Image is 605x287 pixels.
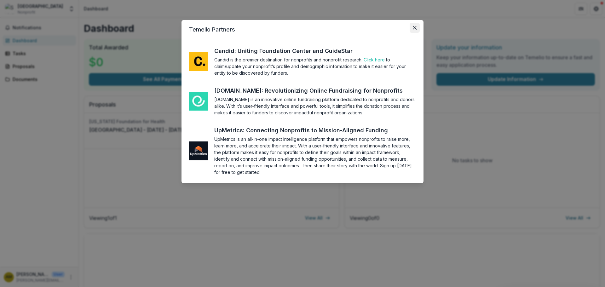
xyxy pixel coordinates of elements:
img: me [189,52,208,71]
a: Candid: Uniting Foundation Center and GuideStar [214,47,364,55]
img: me [189,92,208,111]
section: [DOMAIN_NAME] is an innovative online fundraising platform dedicated to nonprofits and donors ali... [214,96,416,116]
button: Close [410,23,420,33]
a: UpMetrics: Connecting Nonprofits to Mission-Aligned Funding [214,126,400,135]
img: me [189,141,208,160]
section: UpMetrics is an all-in-one impact intelligence platform that empowers nonprofits to raise more, l... [214,136,416,175]
header: Temelio Partners [181,20,423,39]
a: [DOMAIN_NAME]: Revolutionizing Online Fundraising for Nonprofits [214,86,414,95]
section: Candid is the premier destination for nonprofits and nonprofit research. to claim/update your non... [214,56,416,76]
a: Click here [364,57,385,62]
